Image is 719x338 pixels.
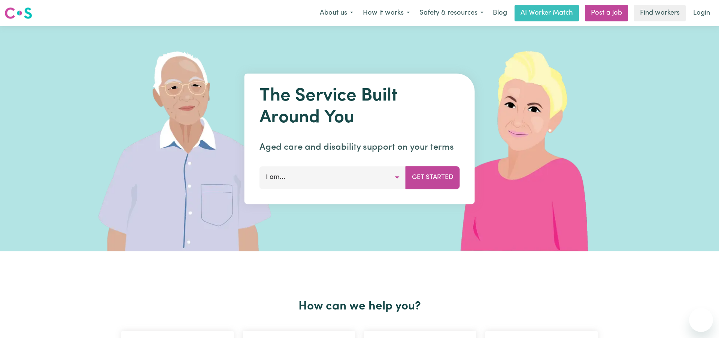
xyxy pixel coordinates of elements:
img: Careseekers logo [4,6,32,20]
a: Blog [488,5,512,21]
a: Post a job [585,5,628,21]
iframe: Button to launch messaging window [689,308,713,332]
button: Get Started [406,166,460,189]
a: Careseekers logo [4,5,32,22]
button: I am... [260,166,406,189]
h1: The Service Built Around You [260,86,460,129]
button: How it works [358,5,415,21]
button: About us [315,5,358,21]
a: Login [689,5,715,21]
p: Aged care and disability support on your terms [260,141,460,154]
a: AI Worker Match [515,5,579,21]
button: Safety & resources [415,5,488,21]
h2: How can we help you? [117,299,602,314]
a: Find workers [634,5,686,21]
